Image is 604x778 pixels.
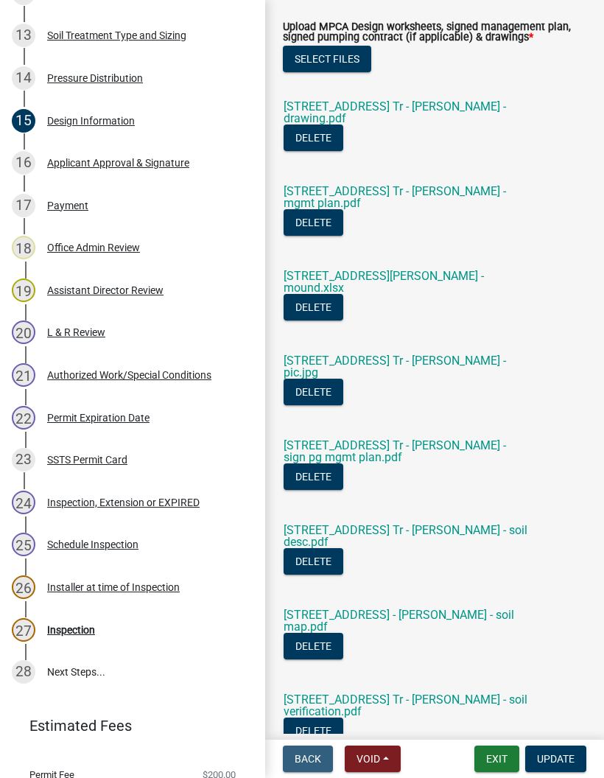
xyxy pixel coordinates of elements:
a: [STREET_ADDRESS] Tr - [PERSON_NAME] - soil desc.pdf [284,523,527,549]
span: Void [357,753,380,765]
div: 26 [12,575,35,599]
div: Permit Expiration Date [47,413,150,423]
button: Delete [284,718,343,744]
div: 19 [12,278,35,302]
a: [STREET_ADDRESS][PERSON_NAME] - mound.xlsx [284,269,484,295]
wm-modal-confirm: Delete Document [284,556,343,570]
button: Delete [284,294,343,320]
div: Soil Treatment Type and Sizing [47,30,186,41]
button: Select files [283,46,371,72]
a: [STREET_ADDRESS] Tr - [PERSON_NAME] - drawing.pdf [284,99,506,125]
div: 25 [12,533,35,556]
button: Update [525,746,586,772]
button: Delete [284,209,343,236]
a: Estimated Fees [12,711,242,740]
wm-modal-confirm: Delete Document [284,725,343,739]
div: Authorized Work/Special Conditions [47,370,211,380]
label: Upload MPCA Design worksheets, signed management plan, signed pumping contract (if applicable) & ... [283,22,586,43]
wm-modal-confirm: Delete Document [284,471,343,485]
div: Payment [47,200,88,211]
div: SSTS Permit Card [47,455,127,465]
span: Back [295,753,321,765]
a: [STREET_ADDRESS] Tr - [PERSON_NAME] - pic.jpg [284,354,506,379]
button: Delete [284,548,343,575]
div: 24 [12,491,35,514]
wm-modal-confirm: Delete Document [284,301,343,315]
div: Office Admin Review [47,242,140,253]
button: Back [283,746,333,772]
a: [STREET_ADDRESS] Tr - [PERSON_NAME] - sign pg mgmt plan.pdf [284,438,506,464]
div: 16 [12,151,35,175]
wm-modal-confirm: Delete Document [284,640,343,654]
div: 14 [12,66,35,90]
div: 22 [12,406,35,430]
div: Assistant Director Review [47,285,164,295]
div: 18 [12,236,35,259]
div: Inspection, Extension or EXPIRED [47,497,200,508]
div: 20 [12,320,35,344]
div: Pressure Distribution [47,73,143,83]
a: [STREET_ADDRESS] - [PERSON_NAME] - soil map.pdf [284,608,514,634]
div: Design Information [47,116,135,126]
wm-modal-confirm: Delete Document [284,217,343,231]
button: Void [345,746,401,772]
wm-modal-confirm: Delete Document [284,386,343,400]
div: 21 [12,363,35,387]
span: Update [537,753,575,765]
div: Installer at time of Inspection [47,582,180,592]
button: Delete [284,379,343,405]
div: 15 [12,109,35,133]
button: Delete [284,125,343,151]
div: Applicant Approval & Signature [47,158,189,168]
button: Delete [284,463,343,490]
div: 17 [12,194,35,217]
wm-modal-confirm: Delete Document [284,132,343,146]
div: 13 [12,24,35,47]
div: L & R Review [47,327,105,337]
a: [STREET_ADDRESS] Tr - [PERSON_NAME] - mgmt plan.pdf [284,184,506,210]
button: Delete [284,633,343,659]
div: Schedule Inspection [47,539,138,550]
div: 23 [12,448,35,472]
button: Exit [474,746,519,772]
div: 27 [12,618,35,642]
a: [STREET_ADDRESS] Tr - [PERSON_NAME] - soil verification.pdf [284,693,527,718]
div: 28 [12,660,35,684]
div: Inspection [47,625,95,635]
